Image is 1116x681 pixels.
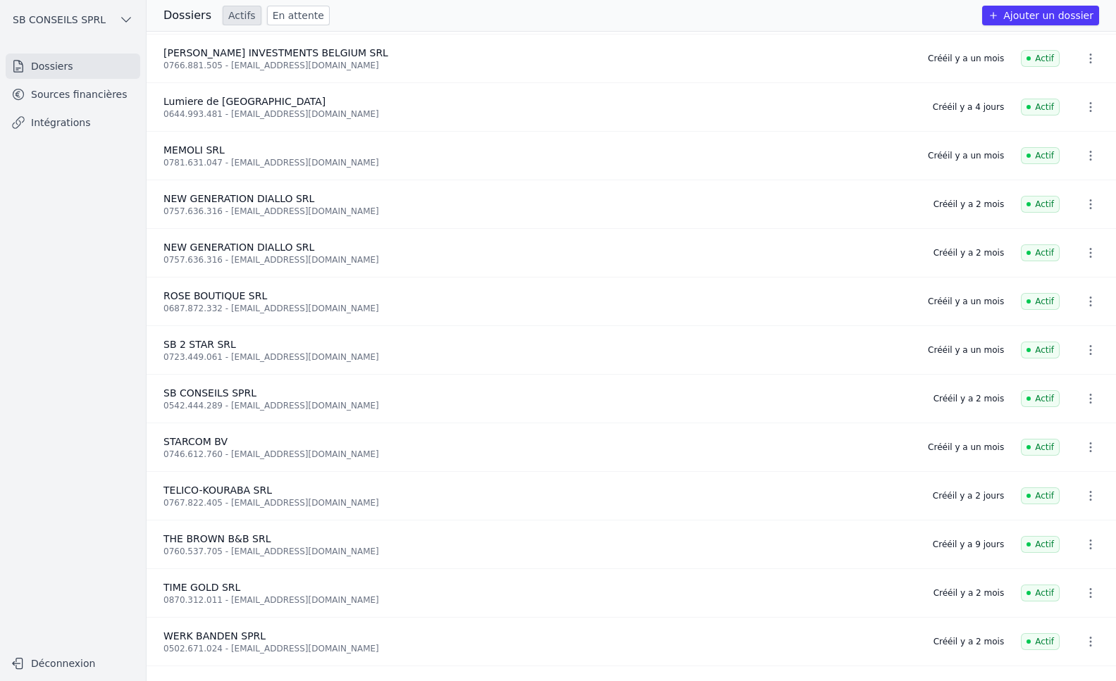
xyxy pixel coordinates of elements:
[163,7,211,24] h3: Dossiers
[6,8,140,31] button: SB CONSEILS SPRL
[1021,50,1060,67] span: Actif
[163,546,916,557] div: 0760.537.705 - [EMAIL_ADDRESS][DOMAIN_NAME]
[163,630,266,642] span: WERK BANDEN SPRL
[163,206,917,217] div: 0757.636.316 - [EMAIL_ADDRESS][DOMAIN_NAME]
[1021,99,1060,115] span: Actif
[163,533,271,544] span: THE BROWN B&B SRL
[163,339,236,350] span: SB 2 STAR SRL
[6,82,140,107] a: Sources financières
[1021,487,1060,504] span: Actif
[6,110,140,135] a: Intégrations
[982,6,1099,25] button: Ajouter un dossier
[933,101,1004,113] div: Créé il y a 4 jours
[163,290,267,301] span: ROSE BOUTIQUE SRL
[163,96,325,107] span: Lumiere de [GEOGRAPHIC_DATA]
[163,400,917,411] div: 0542.444.289 - [EMAIL_ADDRESS][DOMAIN_NAME]
[934,393,1004,404] div: Créé il y a 2 mois
[163,303,911,314] div: 0687.872.332 - [EMAIL_ADDRESS][DOMAIN_NAME]
[163,193,314,204] span: NEW GENERATION DIALLO SRL
[163,387,256,399] span: SB CONSEILS SPRL
[163,144,225,156] span: MEMOLI SRL
[928,442,1004,453] div: Créé il y a un mois
[13,13,106,27] span: SB CONSEILS SPRL
[6,54,140,79] a: Dossiers
[1021,536,1060,553] span: Actif
[928,344,1004,356] div: Créé il y a un mois
[1021,342,1060,358] span: Actif
[163,582,240,593] span: TIME GOLD SRL
[934,199,1004,210] div: Créé il y a 2 mois
[163,643,917,654] div: 0502.671.024 - [EMAIL_ADDRESS][DOMAIN_NAME]
[1021,293,1060,310] span: Actif
[934,587,1004,599] div: Créé il y a 2 mois
[1021,147,1060,164] span: Actif
[163,449,911,460] div: 0746.612.760 - [EMAIL_ADDRESS][DOMAIN_NAME]
[163,60,911,71] div: 0766.881.505 - [EMAIL_ADDRESS][DOMAIN_NAME]
[1021,196,1060,213] span: Actif
[928,296,1004,307] div: Créé il y a un mois
[163,242,314,253] span: NEW GENERATION DIALLO SRL
[163,436,228,447] span: STARCOM BV
[1021,585,1060,601] span: Actif
[163,497,916,508] div: 0767.822.405 - [EMAIL_ADDRESS][DOMAIN_NAME]
[928,53,1004,64] div: Créé il y a un mois
[934,247,1004,258] div: Créé il y a 2 mois
[163,351,911,363] div: 0723.449.061 - [EMAIL_ADDRESS][DOMAIN_NAME]
[933,490,1004,501] div: Créé il y a 2 jours
[223,6,261,25] a: Actifs
[267,6,330,25] a: En attente
[163,47,388,58] span: [PERSON_NAME] INVESTMENTS BELGIUM SRL
[6,652,140,675] button: Déconnexion
[163,157,911,168] div: 0781.631.047 - [EMAIL_ADDRESS][DOMAIN_NAME]
[933,539,1004,550] div: Créé il y a 9 jours
[1021,439,1060,456] span: Actif
[1021,390,1060,407] span: Actif
[163,594,917,606] div: 0870.312.011 - [EMAIL_ADDRESS][DOMAIN_NAME]
[934,636,1004,647] div: Créé il y a 2 mois
[1021,244,1060,261] span: Actif
[163,485,272,496] span: TELICO-KOURABA SRL
[928,150,1004,161] div: Créé il y a un mois
[163,108,916,120] div: 0644.993.481 - [EMAIL_ADDRESS][DOMAIN_NAME]
[1021,633,1060,650] span: Actif
[163,254,917,265] div: 0757.636.316 - [EMAIL_ADDRESS][DOMAIN_NAME]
